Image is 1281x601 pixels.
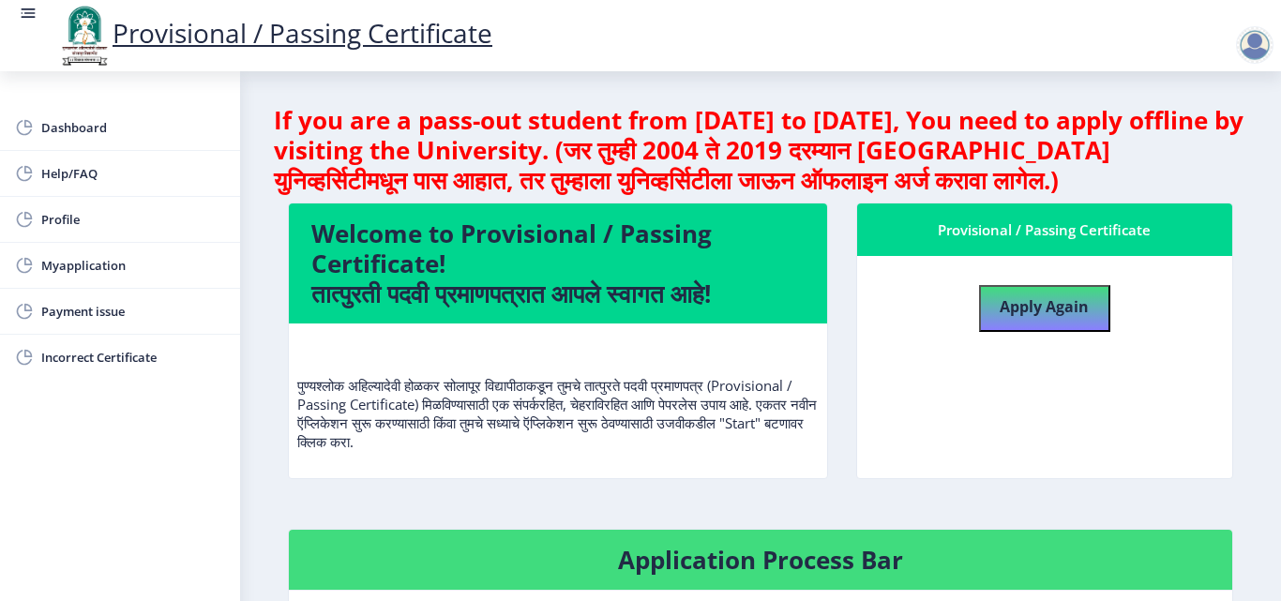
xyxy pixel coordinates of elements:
span: Myapplication [41,254,225,277]
span: Help/FAQ [41,162,225,185]
img: logo [56,4,113,68]
span: Incorrect Certificate [41,346,225,368]
span: Profile [41,208,225,231]
span: Dashboard [41,116,225,139]
h4: If you are a pass-out student from [DATE] to [DATE], You need to apply offline by visiting the Un... [274,105,1247,195]
h4: Welcome to Provisional / Passing Certificate! तात्पुरती पदवी प्रमाणपत्रात आपले स्वागत आहे! [311,218,805,308]
h4: Application Process Bar [311,545,1210,575]
a: Provisional / Passing Certificate [56,15,492,51]
div: Provisional / Passing Certificate [880,218,1211,241]
b: Apply Again [1000,296,1089,317]
button: Apply Again [979,285,1110,332]
span: Payment issue [41,300,225,323]
p: पुण्यश्लोक अहिल्यादेवी होळकर सोलापूर विद्यापीठाकडून तुमचे तात्पुरते पदवी प्रमाणपत्र (Provisional ... [297,338,819,451]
